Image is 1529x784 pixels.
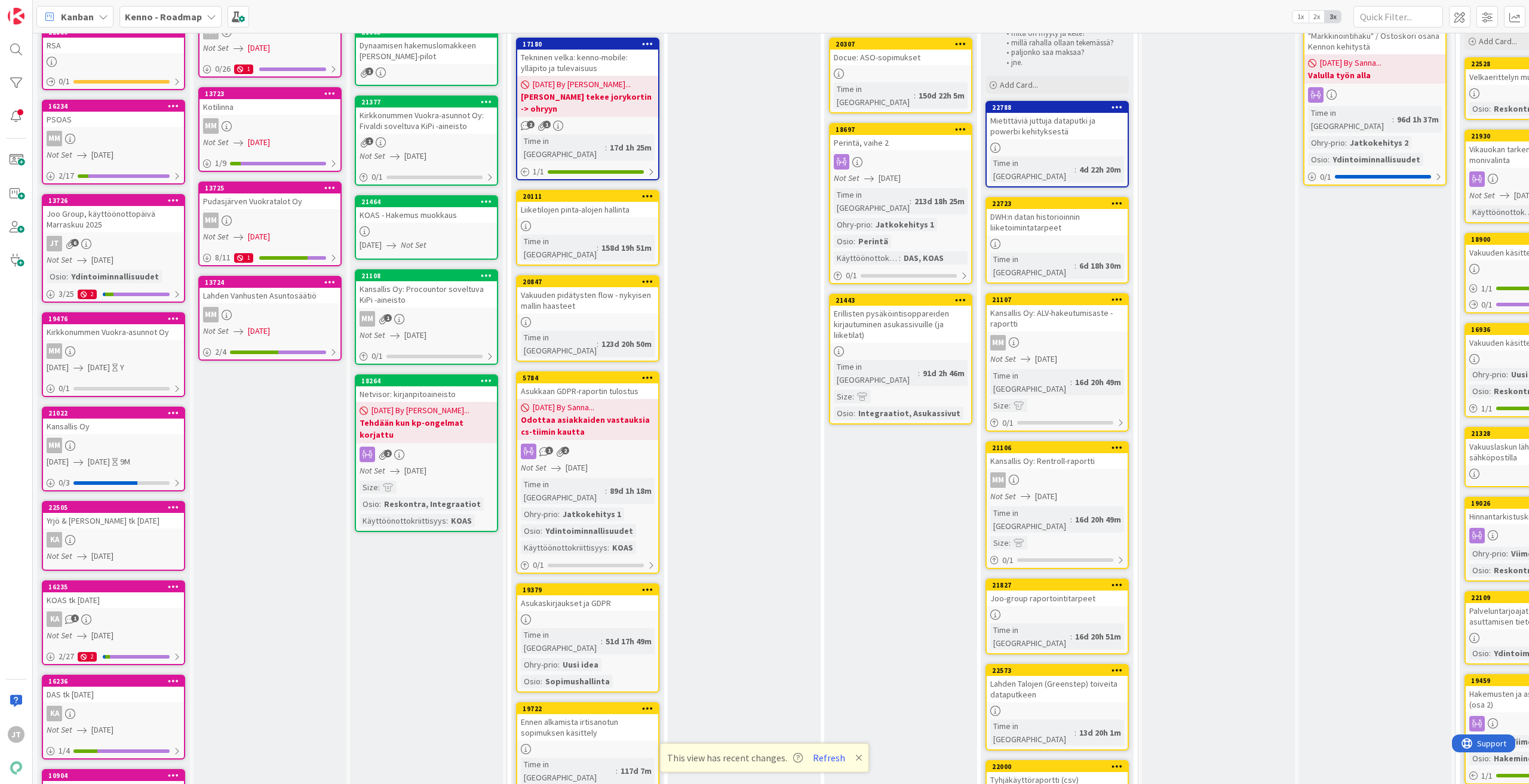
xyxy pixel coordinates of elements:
div: 2 [78,290,97,299]
i: Not Set [360,465,385,476]
span: [DATE] [47,456,69,468]
span: [DATE] [248,42,270,54]
div: 6d 18h 30m [1076,259,1124,272]
span: 0 / 3 [59,476,70,489]
b: Valulla työn alla [1308,69,1442,81]
div: Time in [GEOGRAPHIC_DATA] [990,253,1074,279]
span: [DATE] [91,254,113,266]
span: 1 [366,137,373,145]
div: 5784Asukkaan GDPR-raportin tulostus [517,373,658,399]
div: 22723 [987,198,1128,209]
div: Osio [834,407,853,420]
div: 21464 [356,196,497,207]
span: : [1506,368,1508,381]
div: KOAS - Hakemus muokkaus [356,207,497,223]
div: "Markkinointihaku" / Ostoskori osana Kennon kehitystä [1304,28,1445,54]
span: 1 [366,67,373,75]
div: Osio [1469,385,1489,398]
span: : [1074,259,1076,272]
div: 0/3 [43,475,184,490]
div: MM [47,131,62,146]
div: 20111Liiketilojen pinta-alojen hallinta [517,191,658,217]
a: 20847Vakuuden pidätysten flow - nykyisen mallin haasteetTime in [GEOGRAPHIC_DATA]:123d 20h 50m [516,275,659,362]
div: 17180Tekninen velka: kenno-mobile: ylläpito ja tulevaisuus [517,39,658,76]
div: PSOAS [43,112,184,127]
img: Visit kanbanzone.com [8,8,24,24]
div: 21464 [361,198,497,206]
span: : [605,141,607,154]
div: 8/111 [199,250,340,265]
div: Kansallis Oy: ALV-hakeutumisaste -raportti [987,305,1128,331]
div: 19476 [48,315,184,323]
div: Kirkkonummen Vuokra-asunnot Oy: Fivaldi soveltuva KiPi -aineisto [356,107,497,134]
i: Not Set [360,330,385,340]
span: 1 / 1 [1481,282,1493,295]
div: 21106Kansallis Oy: Rentroll-raportti [987,442,1128,469]
div: 21107 [987,294,1128,305]
div: Netvisor: kirjanpitoaineisto [356,386,497,402]
div: 22723DWH:n datan historioinnin liiketoimintatarpeet [987,198,1128,235]
div: MM [43,438,184,453]
span: [DATE] [248,136,270,149]
div: 21605Dynaamisen hakemuslomakkeen [PERSON_NAME]-pilot [356,27,497,64]
a: 21377Kirkkonummen Vuokra-asunnot Oy: Fivaldi soveltuva KiPi -aineistoNot Set[DATE]0/1 [355,96,498,186]
div: 13725Pudasjärven Vuokratalot Oy [199,183,340,209]
div: 21377Kirkkonummen Vuokra-asunnot Oy: Fivaldi soveltuva KiPi -aineisto [356,97,497,134]
a: 18264Netvisor: kirjanpitoaineisto[DATE] By [PERSON_NAME]...Tehdään kun kp-ongelmat korjattuNot Se... [355,374,498,532]
div: 20847 [517,276,658,287]
div: 21022 [48,409,184,417]
input: Quick Filter... [1353,6,1443,27]
div: Asukkaan GDPR-raportin tulostus [517,383,658,399]
div: MM [360,311,375,327]
div: "Markkinointihaku" / Ostoskori osana Kennon kehitystä [1304,17,1445,54]
a: 20307Docue: ASO-sopimuksetTime in [GEOGRAPHIC_DATA]:150d 22h 5m [829,38,972,113]
div: 2/17 [43,168,184,183]
div: 13725 [205,184,340,192]
div: 20307Docue: ASO-sopimukset [830,39,971,65]
a: 18697Perintä, vaihe 2Not Set[DATE]Time in [GEOGRAPHIC_DATA]:213d 18h 25mOhry-prio:Jatkokehitys 1O... [829,123,972,284]
div: 21106 [987,442,1128,453]
a: 22723DWH:n datan historioinnin liiketoimintatarpeetTime in [GEOGRAPHIC_DATA]:6d 18h 30m [985,197,1129,284]
span: : [918,367,920,380]
div: 21108 [361,272,497,280]
div: MM [199,213,340,228]
i: Not Set [990,353,1016,364]
span: 0 / 1 [1481,299,1493,311]
span: 3 / 25 [59,288,74,300]
span: 0 / 1 [1320,171,1331,183]
a: 19476Kirkkonummen Vuokra-asunnot OyMM[DATE][DATE]Y0/1 [42,312,185,397]
i: Not Set [203,137,229,147]
div: 20307 [830,39,971,50]
div: 0/1 [830,268,971,283]
div: 21108 [356,270,497,281]
b: Tehdään kun kp-ongelmat korjattu [360,417,493,441]
a: "Markkinointihaku" / Ostoskori osana Kennon kehitystä[DATE] By Sanna...Valulla työn allaTime in [... [1303,16,1447,186]
span: : [914,89,916,102]
span: Add Card... [1479,36,1517,47]
a: 22889RSA0/1 [42,26,185,90]
a: 5784Asukkaan GDPR-raportin tulostus[DATE] By Sanna...Odottaa asiakkaiden vastauksia cs-tiimin kau... [516,371,659,574]
div: 18697Perintä, vaihe 2 [830,124,971,150]
a: 22788Mietittäviä juttuja dataputki ja powerbi kehityksestäTime in [GEOGRAPHIC_DATA]:4d 22h 20m [985,101,1129,187]
div: 21022Kansallis Oy [43,408,184,434]
div: 19476 [43,313,184,324]
i: Not Set [203,325,229,336]
div: DAS, KOAS [901,251,947,265]
div: JT [43,236,184,251]
div: 22788Mietittäviä juttuja dataputki ja powerbi kehityksestä [987,102,1128,139]
div: MM [990,472,1006,488]
div: 20847 [523,278,658,286]
div: 3/252 [43,287,184,302]
div: Kansallis Oy: Rentroll-raportti [987,453,1128,469]
div: Ohry-prio [834,218,871,231]
div: Time in [GEOGRAPHIC_DATA] [834,188,910,214]
div: Tekninen velka: kenno-mobile: ylläpito ja tulevaisuus [517,50,658,76]
div: 19476Kirkkonummen Vuokra-asunnot Oy [43,313,184,340]
span: [DATE] [404,150,426,162]
span: 1 [545,447,553,454]
div: 123d 20h 50m [598,337,655,351]
span: 1 / 1 [1481,402,1493,415]
a: 21108Kansallis Oy: Procountor soveltuva KiPi -aineistoMMNot Set[DATE]0/1 [355,269,498,365]
div: Time in [GEOGRAPHIC_DATA] [834,360,918,386]
span: [DATE] [404,465,426,477]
